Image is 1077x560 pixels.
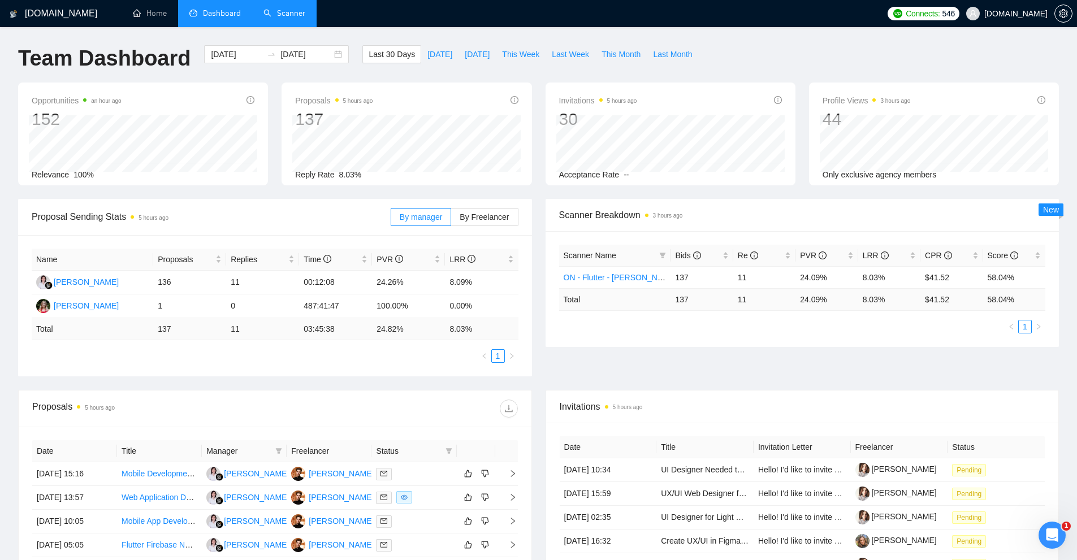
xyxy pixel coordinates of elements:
span: setting [1055,9,1072,18]
time: 5 hours ago [343,98,373,104]
td: 137 [671,288,733,310]
span: Scanner Breakdown [559,208,1046,222]
span: download [500,404,517,413]
span: info-circle [774,96,782,104]
th: Title [117,440,202,462]
a: OS[PERSON_NAME] [291,516,374,525]
span: Replies [231,253,286,266]
span: Pending [952,488,986,500]
span: info-circle [819,251,827,259]
div: [PERSON_NAME] [224,491,289,503]
span: By manager [400,212,442,222]
a: Pending [952,536,991,545]
span: filter [273,442,284,459]
button: dislike [478,490,492,504]
td: UI Designer for Light UI Cleanup [656,506,754,529]
span: to [267,50,276,59]
div: [PERSON_NAME] [224,467,289,480]
span: Relevance [32,170,69,179]
a: setting [1054,9,1072,18]
th: Proposals [153,249,226,271]
div: [PERSON_NAME] [54,299,119,312]
span: info-circle [323,255,331,263]
td: 8.03% [858,266,920,288]
td: [DATE] 16:32 [560,529,657,553]
td: 137 [671,266,733,288]
span: Pending [952,464,986,476]
div: [PERSON_NAME] [309,467,374,480]
a: Mobile Development Expert Needed for [MEDICAL_DATA] Mobile Application [122,469,392,478]
a: Pending [952,465,991,474]
button: Last Week [546,45,595,63]
td: 24.09% [795,266,858,288]
img: c1gYtiVgVa2I9IBFxByhESs053MjkAGdX4utARXi_DZBT575lWwWfX2Jpf8sKh3g3t [855,534,870,548]
span: right [508,353,515,359]
img: gigradar-bm.png [215,473,223,481]
span: right [500,493,517,501]
span: [DATE] [427,48,452,60]
span: filter [275,448,282,454]
td: Web Application Development for Gym Kiosk Mode [117,486,202,510]
a: homeHome [133,8,167,18]
img: gigradar-bm.png [215,497,223,505]
a: A[PERSON_NAME] [36,301,119,310]
a: UI Designer Needed to Finalize Cohesive Website UI [661,465,847,474]
td: Total [559,288,671,310]
span: dashboard [189,9,197,17]
div: [PERSON_NAME] [54,276,119,288]
td: 11 [226,318,299,340]
td: Mobile Development Expert Needed for BSS Mobile Application [117,462,202,486]
td: [DATE] 05:05 [32,533,117,557]
span: dislike [481,469,489,478]
a: Pending [952,513,991,522]
span: filter [659,252,666,259]
img: upwork-logo.png [893,9,902,18]
span: dislike [481,493,489,502]
button: left [1005,320,1018,333]
button: dislike [478,467,492,480]
span: New [1043,205,1059,214]
button: download [500,400,518,418]
td: 03:45:38 [299,318,372,340]
span: Score [988,251,1018,260]
a: [PERSON_NAME] [855,536,937,545]
span: filter [445,448,452,454]
img: A [36,299,50,313]
a: 1 [1019,320,1031,333]
a: AK[PERSON_NAME] [36,277,119,286]
div: [PERSON_NAME] [309,491,374,503]
td: [DATE] 02:35 [560,506,657,529]
a: 1 [492,350,504,362]
time: 5 hours ago [139,215,168,221]
time: 5 hours ago [607,98,637,104]
span: 1 [1062,522,1071,531]
td: 24.09 % [795,288,858,310]
span: LRR [863,251,889,260]
span: swap-right [267,50,276,59]
button: Last 30 Days [362,45,421,63]
div: [PERSON_NAME] [224,539,289,551]
button: like [461,467,475,480]
button: dislike [478,538,492,552]
time: 3 hours ago [653,212,683,219]
a: OS[PERSON_NAME] [291,540,374,549]
img: gigradar-bm.png [215,544,223,552]
td: 24.82 % [372,318,445,340]
img: AK [36,275,50,289]
td: [DATE] 15:16 [32,462,117,486]
span: Pending [952,511,986,524]
a: AK[PERSON_NAME] [206,540,289,549]
img: OS [291,467,305,481]
span: Bids [675,251,700,260]
span: Reply Rate [295,170,334,179]
span: info-circle [1010,251,1018,259]
span: user [969,10,977,18]
td: 0.00% [445,294,518,318]
a: Pending [952,489,991,498]
td: 8.03 % [858,288,920,310]
span: LRR [449,255,475,264]
span: left [1008,323,1015,330]
span: dislike [481,540,489,549]
img: AK [206,467,220,481]
span: info-circle [395,255,403,263]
